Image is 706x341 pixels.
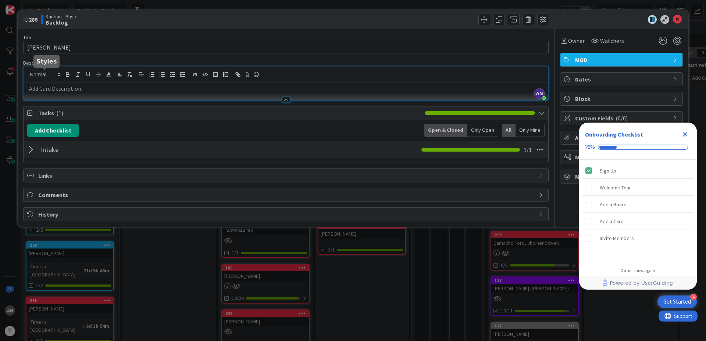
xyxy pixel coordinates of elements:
[15,1,33,10] span: Support
[38,191,535,199] span: Comments
[534,88,545,99] span: AN
[600,166,616,175] div: Sign Up
[46,19,77,25] b: Backlog
[582,196,694,213] div: Add a Board is incomplete.
[600,217,624,226] div: Add a Card
[568,36,585,45] span: Owner
[579,160,697,263] div: Checklist items
[657,295,697,308] div: Open Get Started checklist, remaining modules: 4
[23,34,33,41] label: Title
[575,75,669,84] span: Dates
[23,59,49,66] span: Description
[516,124,545,137] div: Only Mine
[582,179,694,196] div: Welcome Tour is incomplete.
[23,15,38,24] span: ID
[575,133,669,142] span: Attachments
[575,114,669,123] span: Custom Fields
[600,200,627,209] div: Add a Board
[575,153,669,162] span: Mirrors
[23,41,549,54] input: type card name here...
[38,143,204,156] input: Add Checklist...
[616,115,628,122] span: ( 0/0 )
[610,279,673,287] span: Powered by UserGuiding
[579,276,697,290] div: Footer
[579,123,697,290] div: Checklist Container
[600,183,631,192] div: Welcome Tour
[575,172,669,181] span: Metrics
[424,124,467,137] div: Open & Closed
[582,213,694,229] div: Add a Card is incomplete.
[575,94,669,103] span: Block
[585,144,595,150] div: 20%
[502,124,516,137] div: All
[600,234,634,243] div: Invite Members
[56,109,63,117] span: ( 1 )
[600,36,624,45] span: Watchers
[690,294,697,300] div: 4
[585,144,691,150] div: Checklist progress: 20%
[38,109,421,117] span: Tasks
[663,298,691,305] div: Get Started
[27,124,79,137] button: Add Checklist
[679,128,691,140] div: Close Checklist
[585,130,643,139] div: Onboarding Checklist
[38,171,535,180] span: Links
[583,276,693,290] a: Powered by UserGuiding
[29,16,38,23] b: 286
[46,14,77,19] span: Kanban - Basic
[621,268,655,273] div: Do not show again
[38,210,535,219] span: History
[582,163,694,179] div: Sign Up is complete.
[36,58,57,65] h5: Styles
[575,55,669,64] span: MOD
[582,230,694,246] div: Invite Members is incomplete.
[524,145,532,154] span: 1 / 1
[467,124,498,137] div: Only Open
